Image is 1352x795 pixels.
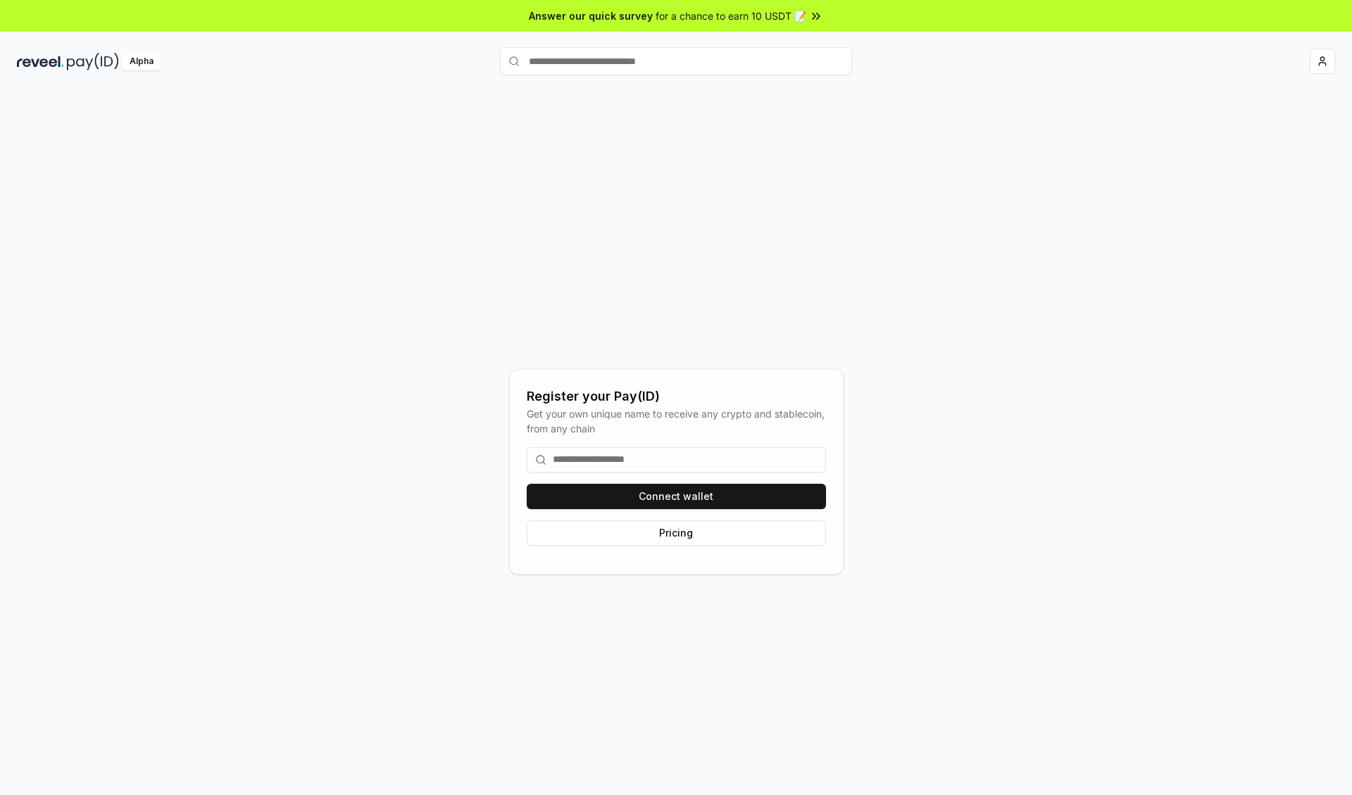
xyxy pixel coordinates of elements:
span: Answer our quick survey [529,8,653,23]
div: Register your Pay(ID) [527,387,826,406]
div: Get your own unique name to receive any crypto and stablecoin, from any chain [527,406,826,436]
button: Pricing [527,520,826,546]
button: Connect wallet [527,484,826,509]
span: for a chance to earn 10 USDT 📝 [656,8,806,23]
img: pay_id [67,53,119,70]
div: Alpha [122,53,161,70]
img: reveel_dark [17,53,64,70]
